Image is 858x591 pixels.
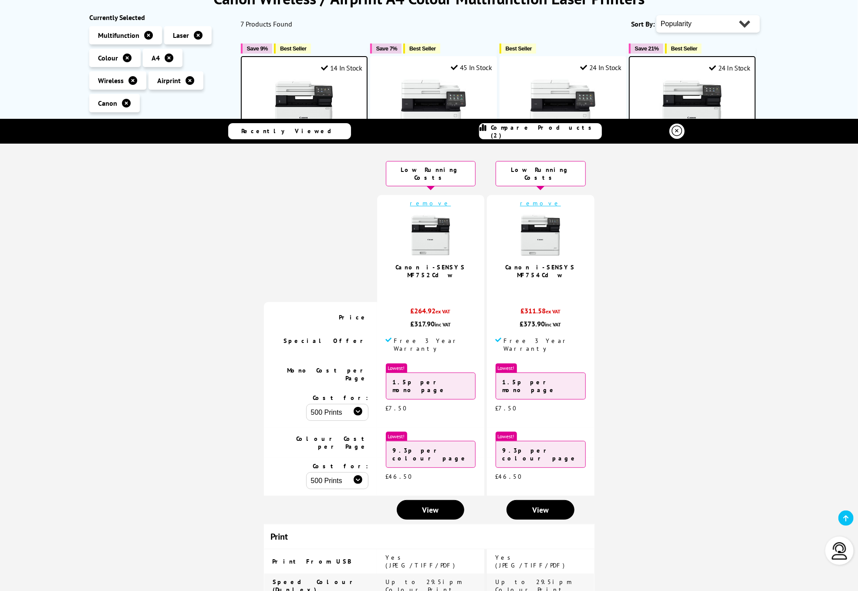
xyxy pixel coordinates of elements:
[546,308,561,315] span: ex VAT
[496,473,523,480] span: £46.50
[393,447,469,462] strong: 9.3p per colour page
[397,500,464,520] a: View
[284,337,368,345] span: Special Offer
[401,78,466,144] img: Canon i-SENSYS MF655Cdw
[544,283,553,293] span: / 5
[403,44,440,54] button: Best Seller
[173,31,189,40] span: Laser
[496,161,586,186] div: Low Running Costs
[386,554,457,569] span: Yes (JPEG/TIFF/PDF)
[395,263,466,279] a: Canon i-SENSYS MF752Cdw
[422,505,439,515] span: View
[423,283,433,293] span: 5.0
[635,45,659,52] span: Save 21%
[507,500,574,520] a: View
[287,366,368,382] span: Mono Cost per Page
[241,127,340,135] span: Recently Viewed
[386,306,476,319] div: £264.92
[157,76,181,85] span: Airprint
[496,404,517,412] span: £7.50
[530,78,595,144] img: Canon i-SENSYS MF657Cdw
[393,378,447,394] strong: 1.5p per mono page
[247,45,268,52] span: Save 9%
[321,64,362,72] div: 14 In Stock
[386,432,407,441] span: Lowest!
[273,557,351,565] span: Print From USB
[274,44,311,54] button: Best Seller
[665,44,702,54] button: Best Seller
[280,45,307,52] span: Best Seller
[545,321,561,328] span: inc VAT
[386,404,408,412] span: £7.50
[409,45,436,52] span: Best Seller
[479,123,602,139] a: Compare Products (2)
[671,45,698,52] span: Best Seller
[451,63,492,72] div: 45 In Stock
[228,123,351,139] a: Recently Viewed
[500,44,537,54] button: Best Seller
[503,447,578,462] strong: 9.3p per colour page
[659,79,725,144] img: Canon i-SENSYS MF754Cdw
[241,20,293,28] span: 7 Products Found
[504,337,586,353] span: Free 3 Year Warranty
[496,554,567,569] span: Yes (JPEG/TIFF/PDF)
[491,124,601,139] span: Compare Products (2)
[297,435,368,450] span: Colour Cost per Page
[98,31,139,40] span: Multifunction
[410,199,451,207] a: remove
[376,45,397,52] span: Save 7%
[520,199,561,207] a: remove
[98,76,124,85] span: Wireless
[313,462,368,470] span: Cost for:
[506,263,576,279] a: Canon i-SENSYS MF754Cdw
[629,44,663,54] button: Save 21%
[709,64,750,72] div: 24 In Stock
[496,363,517,373] span: Lowest!
[386,161,476,186] div: Low Running Costs
[370,44,402,54] button: Save 7%
[98,54,118,62] span: Colour
[89,13,232,22] div: Currently Selected
[496,432,517,441] span: Lowest!
[496,306,586,319] div: £311.58
[386,363,407,373] span: Lowest!
[271,531,288,542] span: Print
[436,308,451,315] span: ex VAT
[519,214,562,257] img: Canon-MF754Cdw-Front-Small.jpg
[152,54,160,62] span: A4
[433,283,443,293] span: / 5
[386,319,476,328] div: £317.90
[496,319,586,328] div: £373.90
[271,79,337,144] img: Canon i-SENSYS MF752Cdw
[409,214,453,257] img: Canon-MF752Cdw-Front-Small.jpg
[241,44,272,54] button: Save 9%
[98,99,117,107] span: Canon
[532,505,549,515] span: View
[435,321,451,328] span: inc VAT
[386,473,413,480] span: £46.50
[831,542,848,560] img: user-headset-light.svg
[533,283,544,293] span: 5.0
[394,337,476,353] span: Free 3 Year Warranty
[339,313,368,321] span: Price
[313,394,368,402] span: Cost for:
[631,20,655,28] span: Sort By:
[503,378,557,394] strong: 1.5p per mono page
[580,63,621,72] div: 24 In Stock
[506,45,532,52] span: Best Seller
